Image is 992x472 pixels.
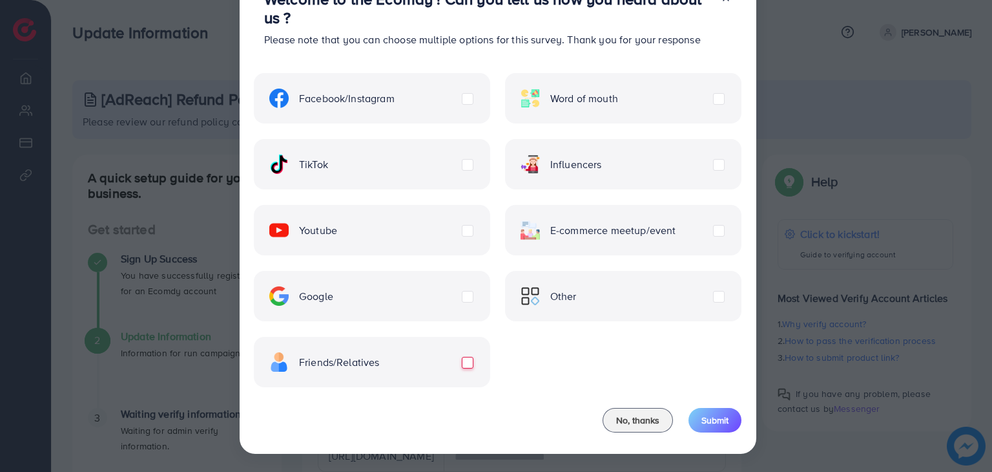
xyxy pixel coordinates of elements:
img: ic-word-of-mouth.a439123d.svg [521,89,540,108]
span: TikTok [299,157,328,172]
img: ic-ecommerce.d1fa3848.svg [521,220,540,240]
span: Google [299,289,333,304]
p: Please note that you can choose multiple options for this survey. Thank you for your response [264,32,710,47]
img: ic-freind.8e9a9d08.svg [269,352,289,372]
img: ic-other.99c3e012.svg [521,286,540,306]
span: Influencers [550,157,602,172]
img: ic-tiktok.4b20a09a.svg [269,155,289,174]
span: Word of mouth [550,91,618,106]
span: Other [550,289,577,304]
span: Youtube [299,223,337,238]
img: ic-youtube.715a0ca2.svg [269,220,289,240]
img: ic-google.5bdd9b68.svg [269,286,289,306]
span: Facebook/Instagram [299,91,395,106]
img: ic-facebook.134605ef.svg [269,89,289,108]
span: Friends/Relatives [299,355,380,370]
button: No, thanks [603,408,673,433]
span: No, thanks [616,414,659,427]
span: Submit [701,414,728,427]
img: ic-influencers.a620ad43.svg [521,155,540,174]
span: E-commerce meetup/event [550,223,676,238]
button: Submit [688,408,741,433]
